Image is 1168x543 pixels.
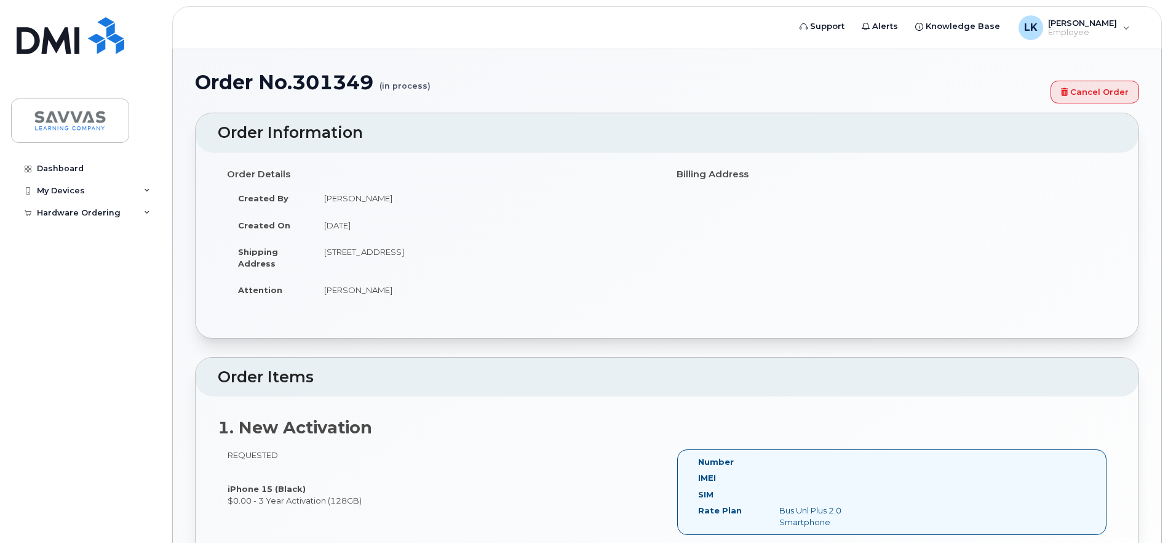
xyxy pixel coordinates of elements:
[313,212,658,239] td: [DATE]
[238,247,278,268] strong: Shipping Address
[698,489,713,501] label: SIM
[218,449,667,507] div: REQUESTED $0.00 - 3 Year Activation (128GB)
[379,71,431,90] small: (in process)
[218,417,372,438] strong: 1. New Activation
[313,276,658,304] td: [PERSON_NAME]
[218,124,1116,142] h2: Order Information
[238,193,288,203] strong: Created By
[770,505,884,528] div: Bus Unl Plus 2.0 Smartphone
[238,220,290,230] strong: Created On
[698,456,734,468] label: Number
[227,169,658,180] h4: Order Details
[195,71,1044,93] h1: Order No.301349
[313,185,658,212] td: [PERSON_NAME]
[238,285,282,295] strong: Attention
[313,238,658,276] td: [STREET_ADDRESS]
[218,369,1116,386] h2: Order Items
[1051,81,1139,103] a: Cancel Order
[698,505,742,517] label: Rate Plan
[677,169,1108,180] h4: Billing Address
[698,472,716,484] label: IMEI
[228,484,306,494] strong: iPhone 15 (Black)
